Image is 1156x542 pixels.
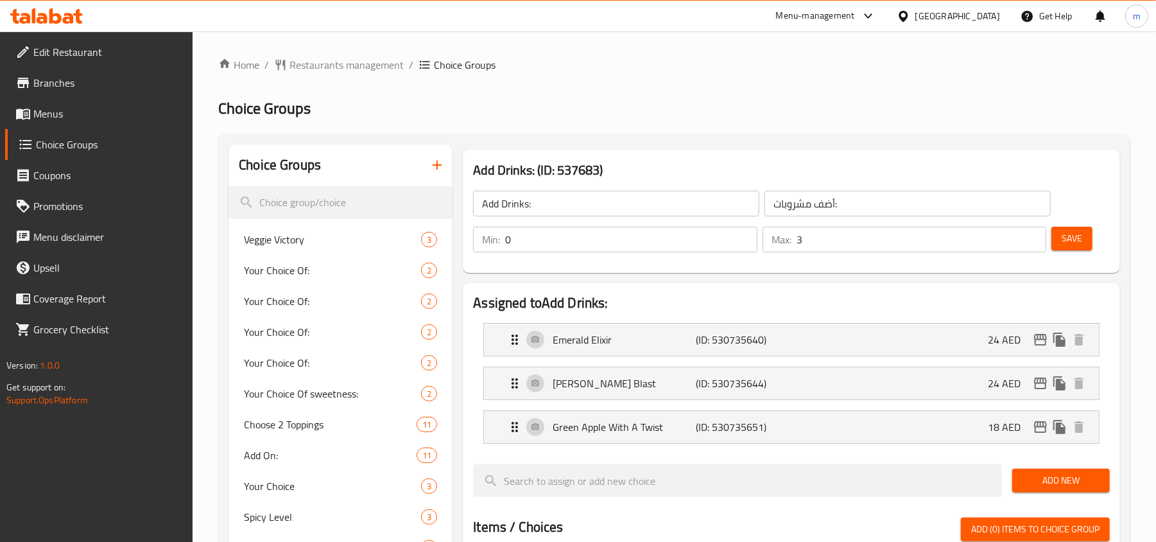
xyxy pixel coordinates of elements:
span: 2 [422,326,436,338]
span: Your Choice Of: [244,355,421,371]
a: Branches [5,67,193,98]
li: / [264,57,269,73]
span: Choose 2 Toppings [244,417,417,432]
div: Your Choice Of:2 [229,286,453,317]
p: Max: [772,232,791,247]
div: Choices [421,324,437,340]
span: Your Choice [244,478,421,494]
span: Your Choice Of: [244,324,421,340]
span: Coupons [33,168,183,183]
span: 3 [422,480,436,493]
a: Choice Groups [5,129,193,160]
div: Choices [421,509,437,525]
p: Min: [482,232,500,247]
div: Choices [421,355,437,371]
li: Expand [473,362,1110,405]
button: edit [1031,374,1050,393]
span: 2 [422,295,436,308]
p: (ID: 530735644) [696,376,792,391]
span: 3 [422,511,436,523]
input: search [229,186,453,219]
span: 2 [422,265,436,277]
li: Expand [473,318,1110,362]
button: edit [1031,417,1050,437]
h2: Choice Groups [239,155,321,175]
button: duplicate [1050,417,1069,437]
span: 2 [422,388,436,400]
div: Choices [421,263,437,278]
div: [GEOGRAPHIC_DATA] [915,9,1000,23]
span: Spicy Level [244,509,421,525]
span: Upsell [33,260,183,275]
button: duplicate [1050,330,1069,349]
span: Your Choice Of sweetness: [244,386,421,401]
h2: Assigned to Add Drinks: [473,293,1110,313]
a: Grocery Checklist [5,314,193,345]
span: Veggie Victory [244,232,421,247]
span: 2 [422,357,436,369]
div: Your Choice Of:2 [229,255,453,286]
div: Choices [421,232,437,247]
a: Upsell [5,252,193,283]
span: Promotions [33,198,183,214]
p: 24 AED [988,376,1031,391]
span: Menu disclaimer [33,229,183,245]
span: Restaurants management [289,57,404,73]
span: Menus [33,106,183,121]
span: m [1133,9,1141,23]
div: Add On:11 [229,440,453,471]
span: Add New [1022,473,1100,489]
a: Coverage Report [5,283,193,314]
button: edit [1031,330,1050,349]
a: Coupons [5,160,193,191]
span: Get support on: [6,379,65,396]
div: Your Choice Of:2 [229,317,453,347]
span: 11 [417,419,436,431]
span: Add On: [244,448,417,463]
nav: breadcrumb [218,57,1130,73]
p: 18 AED [988,419,1031,435]
div: Expand [484,367,1099,399]
button: delete [1069,417,1089,437]
div: Your Choice Of:2 [229,347,453,378]
span: 3 [422,234,436,246]
a: Restaurants management [274,57,404,73]
a: Support.OpsPlatform [6,392,88,408]
p: (ID: 530735651) [696,419,792,435]
p: (ID: 530735640) [696,332,792,347]
h2: Items / Choices [473,518,563,537]
a: Edit Restaurant [5,37,193,67]
span: Your Choice Of: [244,293,421,309]
span: Branches [33,75,183,91]
a: Home [218,57,259,73]
span: Save [1062,231,1082,247]
a: Menu disclaimer [5,222,193,252]
button: delete [1069,374,1089,393]
p: Emerald Elixir [553,332,696,347]
p: Green Apple With A Twist [553,419,696,435]
div: Choices [421,386,437,401]
a: Promotions [5,191,193,222]
span: Your Choice Of: [244,263,421,278]
div: Spicy Level3 [229,502,453,532]
span: Version: [6,357,38,374]
span: Choice Groups [36,137,183,152]
div: Choose 2 Toppings11 [229,409,453,440]
a: Menus [5,98,193,129]
button: delete [1069,330,1089,349]
span: Grocery Checklist [33,322,183,337]
div: Expand [484,411,1099,443]
li: Expand [473,405,1110,449]
div: Choices [421,478,437,494]
button: Add New [1012,469,1110,493]
p: 24 AED [988,332,1031,347]
li: / [409,57,413,73]
p: [PERSON_NAME] Blast [553,376,696,391]
button: Save [1051,227,1092,250]
div: Menu-management [776,8,855,24]
div: Choices [417,448,437,463]
div: Veggie Victory3 [229,224,453,255]
button: duplicate [1050,374,1069,393]
span: Coverage Report [33,291,183,306]
span: Choice Groups [434,57,496,73]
